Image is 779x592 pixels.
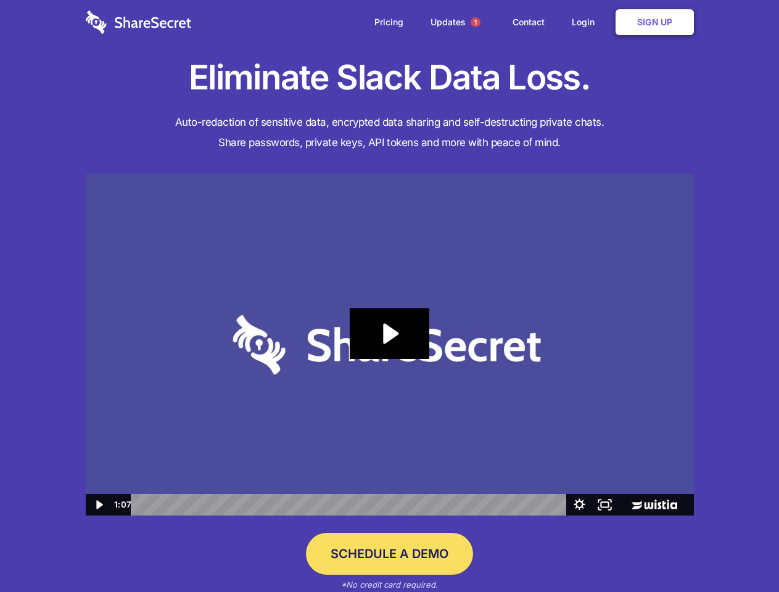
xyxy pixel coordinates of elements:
iframe: Drift Widget Chat Controller [717,530,764,577]
a: Pricing [362,3,416,41]
a: Login [559,3,613,41]
a: Contact [500,3,557,41]
h4: Auto-redaction of sensitive data, encrypted data sharing and self-destructing private chats. Shar... [86,112,694,153]
button: Play Video [86,494,111,516]
img: Sharesecret [86,174,694,516]
h1: Eliminate Slack Data Loss. [86,55,694,100]
img: logo-wordmark-white-trans-d4663122ce5f474addd5e946df7df03e33cb6a1c49d2221995e7729f52c070b2.svg [86,10,191,34]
